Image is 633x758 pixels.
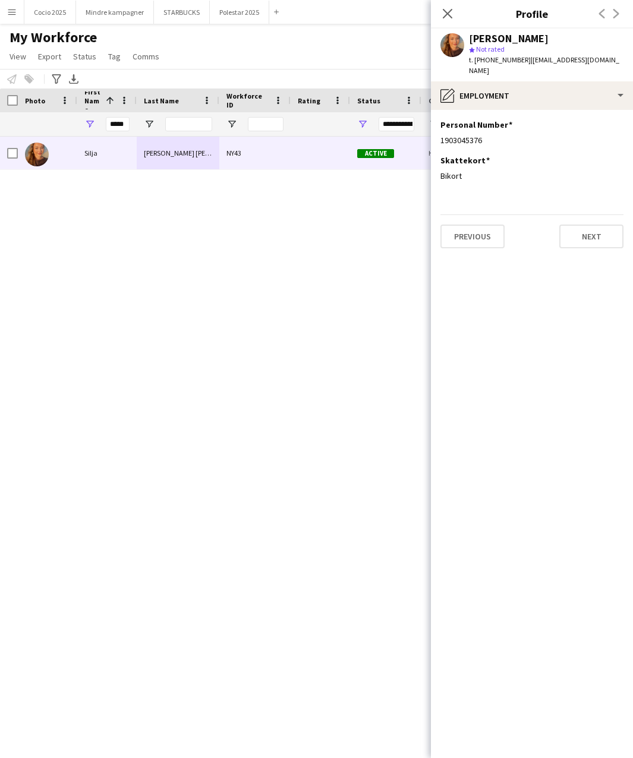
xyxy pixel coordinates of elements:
[440,170,623,181] div: Bikort
[469,55,619,75] span: | [EMAIL_ADDRESS][DOMAIN_NAME]
[76,1,154,24] button: Mindre kampagner
[429,96,442,105] span: City
[476,45,505,53] span: Not rated
[226,91,269,109] span: Workforce ID
[106,117,130,131] input: First Name Filter Input
[67,72,81,86] app-action-btn: Export XLSX
[469,33,549,44] div: [PERSON_NAME]
[10,29,97,46] span: My Workforce
[429,119,439,130] button: Open Filter Menu
[103,49,125,64] a: Tag
[431,6,633,21] h3: Profile
[210,1,269,24] button: Polestar 2025
[133,51,159,62] span: Comms
[357,119,368,130] button: Open Filter Menu
[298,96,320,105] span: Rating
[357,96,380,105] span: Status
[357,149,394,158] span: Active
[559,225,623,248] button: Next
[440,155,490,166] h3: Skattekort
[25,96,45,105] span: Photo
[440,135,623,146] div: 1903045376
[154,1,210,24] button: STARBUCKS
[144,96,179,105] span: Last Name
[73,51,96,62] span: Status
[226,119,237,130] button: Open Filter Menu
[431,81,633,110] div: Employment
[25,143,49,166] img: Silja Hertzman Dahl
[469,55,531,64] span: t. [PHONE_NUMBER]
[49,72,64,86] app-action-btn: Advanced filters
[440,225,505,248] button: Previous
[38,51,61,62] span: Export
[440,119,512,130] h3: Personal Number
[137,137,219,169] div: [PERSON_NAME] [PERSON_NAME]
[108,51,121,62] span: Tag
[10,51,26,62] span: View
[77,137,137,169] div: Silja
[5,49,31,64] a: View
[84,87,101,114] span: First Name
[33,49,66,64] a: Export
[68,49,101,64] a: Status
[128,49,164,64] a: Comms
[421,137,493,169] div: Hvidovre
[24,1,76,24] button: Cocio 2025
[84,119,95,130] button: Open Filter Menu
[144,119,155,130] button: Open Filter Menu
[219,137,291,169] div: NY43
[248,117,284,131] input: Workforce ID Filter Input
[165,117,212,131] input: Last Name Filter Input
